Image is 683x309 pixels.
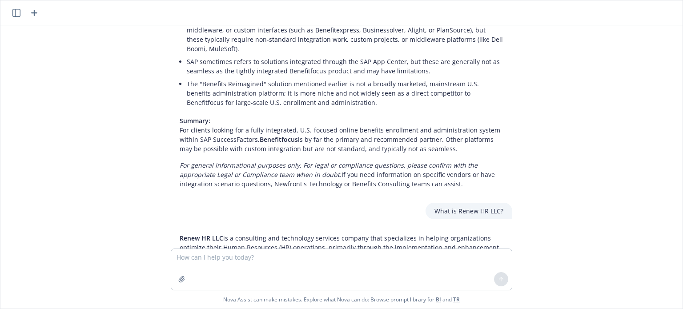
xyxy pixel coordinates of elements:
[180,161,503,189] p: If you need information on specific vendors or have integration scenario questions, Newfront's Te...
[260,135,298,144] span: Benefitfocus
[180,116,503,153] p: For clients looking for a fully integrated, U.S.-focused online benefits enrollment and administr...
[180,233,503,261] p: is a consulting and technology services company that specializes in helping organizations optimiz...
[180,161,478,179] em: For general informational purposes only. For legal or compliance questions, please confirm with t...
[434,206,503,216] p: What is Renew HR LLC?
[187,14,503,55] li: There may be some alternate or third-party solutions that can connect to SAP SuccessFactors via A...
[436,296,441,303] a: BI
[180,234,223,242] span: Renew HR LLC
[187,55,503,77] li: SAP sometimes refers to solutions integrated through the SAP App Center, but these are generally ...
[453,296,460,303] a: TR
[4,290,679,309] span: Nova Assist can make mistakes. Explore what Nova can do: Browse prompt library for and
[187,77,503,109] li: The "Benefits Reimagined" solution mentioned earlier is not a broadly marketed, mainstream U.S. b...
[180,116,210,125] span: Summary:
